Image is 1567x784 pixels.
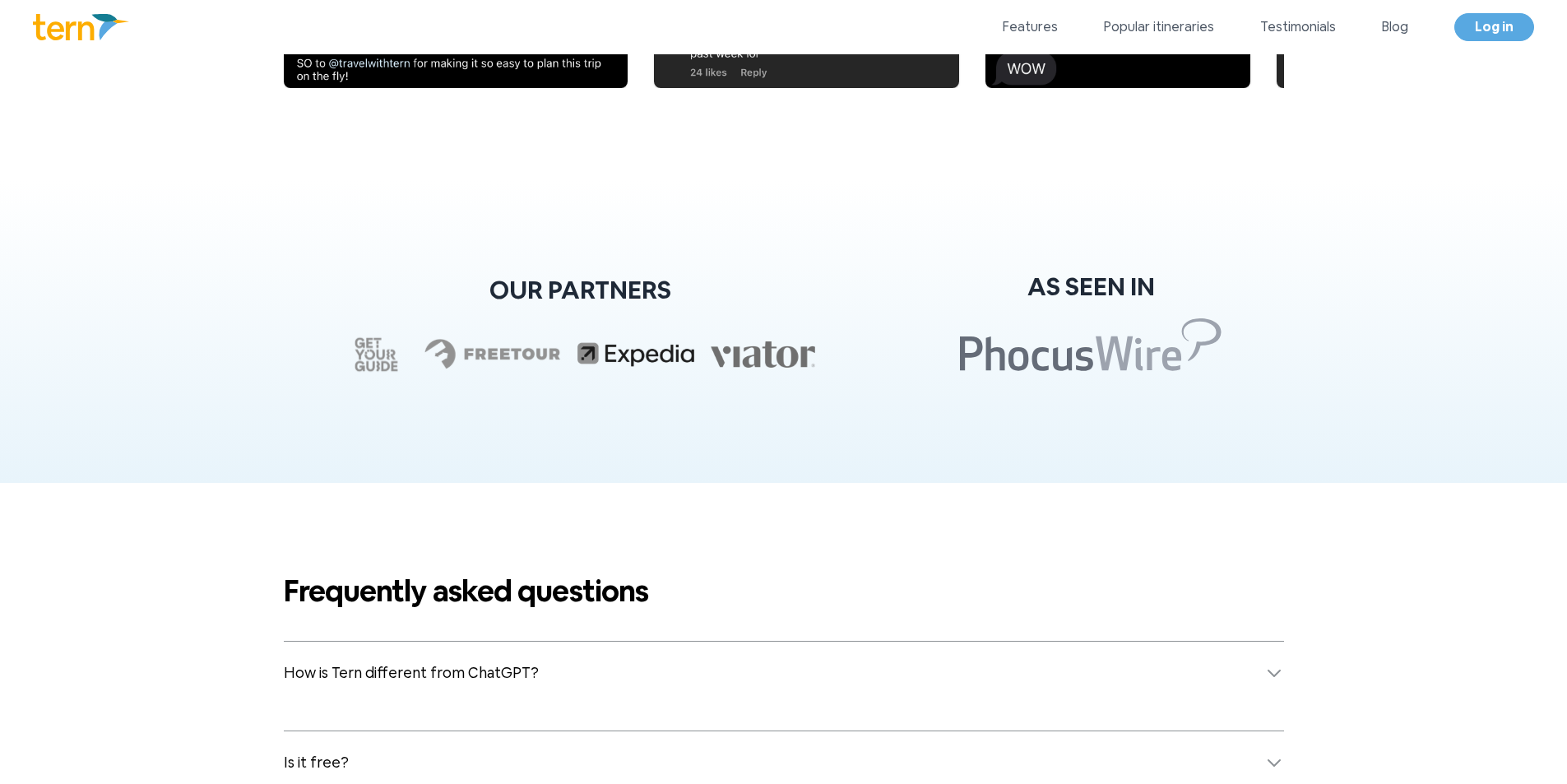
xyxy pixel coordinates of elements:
[1104,17,1214,37] a: Popular itineraries
[711,341,815,368] img: viator
[489,276,671,305] h2: OUR PARTNERS
[284,575,1284,608] h2: Frequently asked questions
[33,14,129,40] img: Logo
[1027,272,1155,302] h2: AS SEEN IN
[284,642,1284,704] button: How is Tern different from ChatGPT?
[1454,13,1534,41] a: Log in
[1260,17,1336,37] a: Testimonials
[1003,17,1058,37] a: Features
[424,338,561,371] img: freetour
[345,328,407,381] img: getyourguide
[1475,18,1514,35] span: Log in
[284,751,349,774] span: Is it free?
[1382,17,1408,37] a: Blog
[284,661,539,684] span: How is Tern different from ChatGPT?
[577,322,694,387] img: expedia
[960,318,1222,371] img: Phocuswire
